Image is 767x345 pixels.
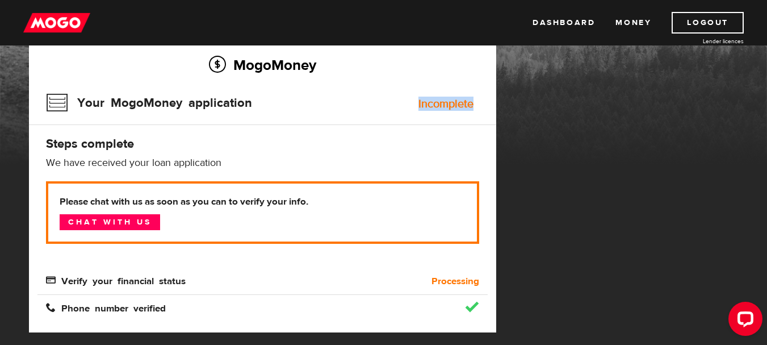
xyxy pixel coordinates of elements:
h4: Steps complete [46,136,479,152]
h2: MogoMoney [46,53,479,77]
span: Verify your financial status [46,275,186,285]
a: Dashboard [533,12,595,34]
a: Money [615,12,651,34]
h3: Your MogoMoney application [46,88,252,118]
b: Please chat with us as soon as you can to verify your info. [60,195,466,209]
p: We have received your loan application [46,156,479,170]
a: Logout [672,12,744,34]
img: mogo_logo-11ee424be714fa7cbb0f0f49df9e16ec.png [23,12,90,34]
a: Chat with us [60,214,160,230]
div: Incomplete [418,98,473,110]
b: Processing [431,275,479,288]
iframe: LiveChat chat widget [719,297,767,345]
a: Lender licences [659,37,744,45]
span: Phone number verified [46,302,166,312]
